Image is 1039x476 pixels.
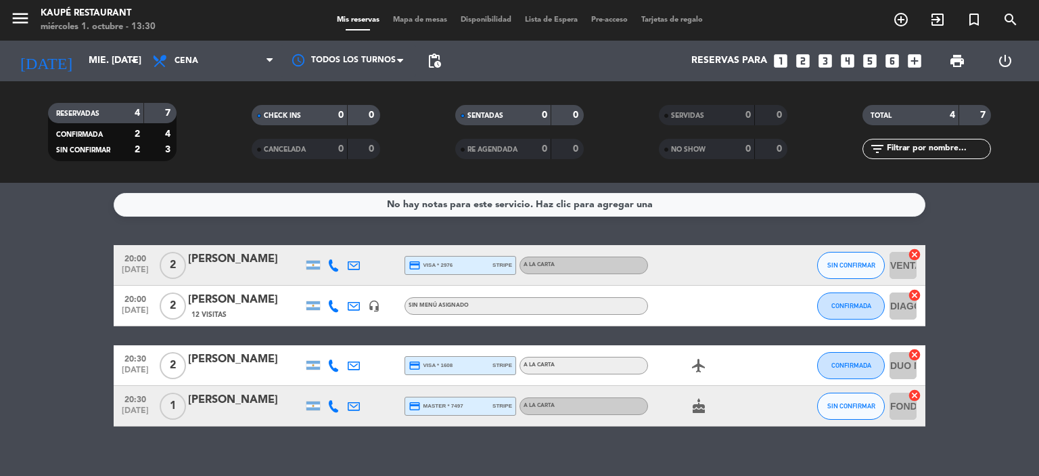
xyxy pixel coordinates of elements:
[524,262,555,267] span: A LA CARTA
[118,306,152,322] span: [DATE]
[330,16,386,24] span: Mis reservas
[573,144,581,154] strong: 0
[118,250,152,265] span: 20:00
[160,393,186,420] span: 1
[409,400,463,412] span: master * 7497
[264,112,301,119] span: CHECK INS
[908,288,921,302] i: cancel
[861,52,879,70] i: looks_5
[794,52,812,70] i: looks_two
[41,20,156,34] div: miércoles 1. octubre - 13:30
[175,56,198,66] span: Cena
[997,53,1013,69] i: power_settings_new
[409,360,453,372] span: visa * 1608
[160,352,186,379] span: 2
[816,52,834,70] i: looks_3
[542,110,547,120] strong: 0
[817,352,885,379] button: CONFIRMADA
[160,252,186,279] span: 2
[118,290,152,306] span: 20:00
[817,293,885,320] button: CONFIRMADA
[10,8,30,28] i: menu
[369,110,377,120] strong: 0
[950,110,955,120] strong: 4
[165,145,173,154] strong: 3
[831,362,871,369] span: CONFIRMADA
[966,12,982,28] i: turned_in_not
[118,366,152,381] span: [DATE]
[893,12,909,28] i: add_circle_outline
[883,52,901,70] i: looks_6
[118,391,152,406] span: 20:30
[831,302,871,309] span: CONFIRMADA
[10,8,30,33] button: menu
[671,112,704,119] span: SERVIDAS
[524,362,555,368] span: A LA CARTA
[980,110,988,120] strong: 7
[817,393,885,420] button: SIN CONFIRMAR
[409,259,421,272] i: credit_card
[188,251,303,268] div: [PERSON_NAME]
[772,52,789,70] i: looks_one
[634,16,710,24] span: Tarjetas de regalo
[929,12,946,28] i: exit_to_app
[584,16,634,24] span: Pre-acceso
[409,400,421,412] i: credit_card
[885,142,990,156] input: Filtrar por nombre...
[56,131,103,138] span: CONFIRMADA
[908,248,921,261] i: cancel
[981,41,1029,81] div: LOG OUT
[817,252,885,279] button: SIN CONFIRMAR
[56,110,99,117] span: RESERVADAS
[165,129,173,139] strong: 4
[492,402,512,410] span: stripe
[906,52,923,70] i: add_box
[338,110,344,120] strong: 0
[777,144,785,154] strong: 0
[1002,12,1019,28] i: search
[839,52,856,70] i: looks_4
[454,16,518,24] span: Disponibilidad
[745,144,751,154] strong: 0
[518,16,584,24] span: Lista de Espera
[165,108,173,118] strong: 7
[467,112,503,119] span: SENTADAS
[191,309,227,320] span: 12 Visitas
[573,110,581,120] strong: 0
[949,53,965,69] span: print
[827,261,875,269] span: SIN CONFIRMAR
[691,398,707,414] i: cake
[409,360,421,372] i: credit_card
[387,197,653,213] div: No hay notas para este servicio. Haz clic para agregar una
[524,403,555,408] span: A LA CARTA
[409,259,453,272] span: visa * 2976
[56,147,110,154] span: SIN CONFIRMAR
[188,351,303,368] div: [PERSON_NAME]
[691,56,767,66] span: Reservas para
[41,7,156,20] div: Kaupé Restaurant
[118,350,152,366] span: 20:30
[118,406,152,422] span: [DATE]
[745,110,751,120] strong: 0
[777,110,785,120] strong: 0
[264,146,306,153] span: CANCELADA
[369,144,377,154] strong: 0
[542,144,547,154] strong: 0
[188,391,303,409] div: [PERSON_NAME]
[691,358,707,374] i: airplanemode_active
[869,141,885,157] i: filter_list
[126,53,142,69] i: arrow_drop_down
[160,293,186,320] span: 2
[827,402,875,410] span: SIN CONFIRMAR
[908,389,921,402] i: cancel
[871,112,892,119] span: TOTAL
[671,146,706,153] span: NO SHOW
[908,348,921,362] i: cancel
[135,108,140,118] strong: 4
[426,53,442,69] span: pending_actions
[492,361,512,370] span: stripe
[188,291,303,309] div: [PERSON_NAME]
[492,261,512,269] span: stripe
[135,129,140,139] strong: 2
[368,300,380,312] i: headset_mic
